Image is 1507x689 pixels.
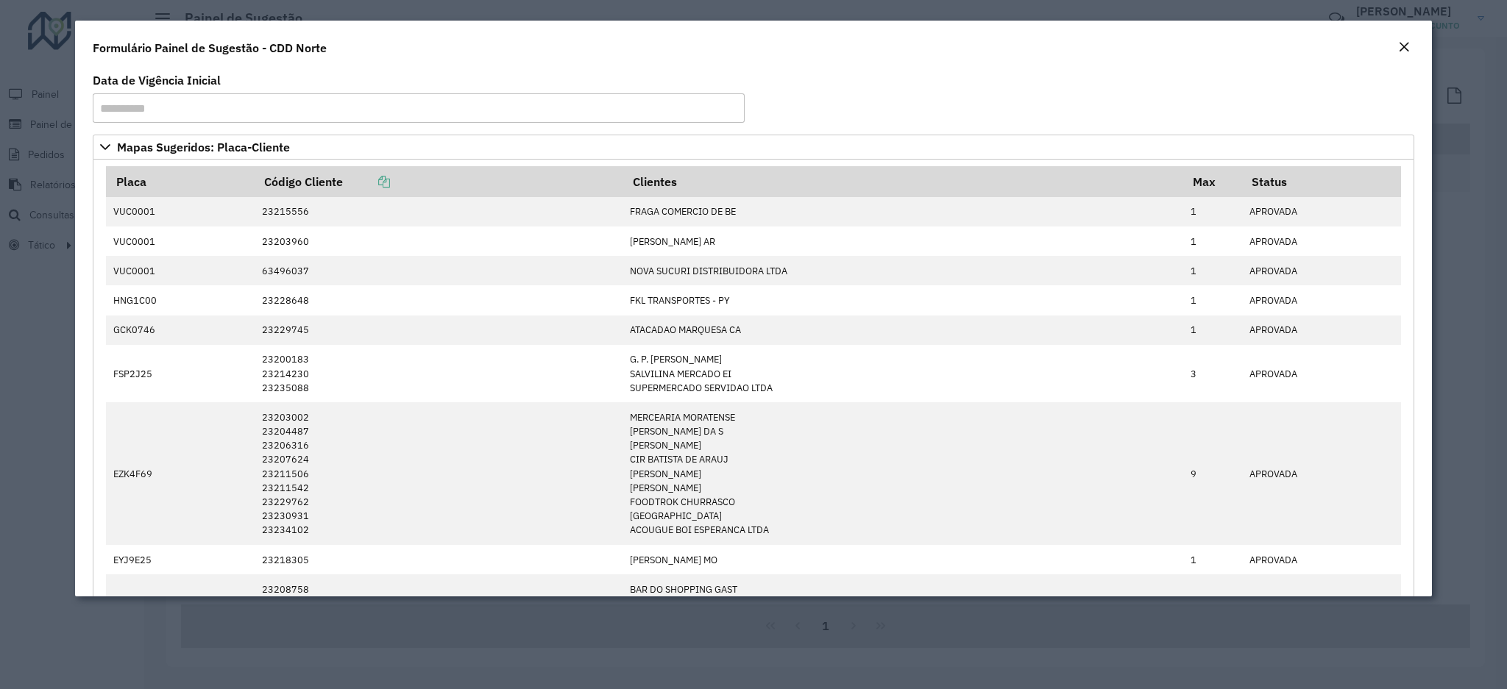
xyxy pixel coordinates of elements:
[106,574,255,646] td: ELW1543
[1182,545,1241,574] td: 1
[106,345,255,403] td: FSP2J25
[106,285,255,315] td: HNG1C00
[117,141,290,153] span: Mapas Sugeridos: Placa-Cliente
[343,174,390,189] a: Copiar
[255,226,623,256] td: 23203960
[623,402,1182,545] td: MERCEARIA MORATENSE [PERSON_NAME] DA S [PERSON_NAME] CIR BATISTA DE ARAUJ [PERSON_NAME] [PERSON_N...
[106,226,255,256] td: VUC0001
[1241,166,1401,197] th: Status
[623,574,1182,646] td: BAR DO SHOPPING GAST DE [PERSON_NAME] E SIMIONI OUTBACK STEAKHOUSE R EMPORIO TIETE COMERCIO DE AL...
[623,545,1182,574] td: [PERSON_NAME] MO
[623,285,1182,315] td: FKL TRANSPORTES - PY
[255,315,623,345] td: 23229745
[623,256,1182,285] td: NOVA SUCURI DISTRIBUIDORA LTDA
[1182,226,1241,256] td: 1
[106,545,255,574] td: EYJ9E25
[93,71,221,89] label: Data de Vigência Inicial
[255,574,623,646] td: 23208758 23208791 23208844 23236277
[1182,315,1241,345] td: 1
[1182,256,1241,285] td: 1
[1241,574,1401,646] td: APROVADA
[623,166,1182,197] th: Clientes
[1241,285,1401,315] td: APROVADA
[623,315,1182,345] td: ATACADAO MARQUESA CA
[255,545,623,574] td: 23218305
[1182,197,1241,226] td: 1
[106,256,255,285] td: VUC0001
[106,197,255,226] td: VUC0001
[623,226,1182,256] td: [PERSON_NAME] AR
[1182,345,1241,403] td: 3
[1241,345,1401,403] td: APROVADA
[1241,315,1401,345] td: APROVADA
[623,345,1182,403] td: G. P. [PERSON_NAME] SALVILINA MERCADO EI SUPERMERCADO SERVIDAO LTDA
[255,402,623,545] td: 23203002 23204487 23206316 23207624 23211506 23211542 23229762 23230931 23234102
[106,315,255,345] td: GCK0746
[1241,197,1401,226] td: APROVADA
[1394,38,1414,57] button: Close
[106,402,255,545] td: EZK4F69
[1241,402,1401,545] td: APROVADA
[93,135,1414,160] a: Mapas Sugeridos: Placa-Cliente
[1182,574,1241,646] td: 4
[1182,285,1241,315] td: 1
[255,197,623,226] td: 23215556
[1241,226,1401,256] td: APROVADA
[106,166,255,197] th: Placa
[93,39,327,57] h4: Formulário Painel de Sugestão - CDD Norte
[255,166,623,197] th: Código Cliente
[1241,256,1401,285] td: APROVADA
[255,256,623,285] td: 63496037
[623,197,1182,226] td: FRAGA COMERCIO DE BE
[255,285,623,315] td: 23228648
[1182,166,1241,197] th: Max
[255,345,623,403] td: 23200183 23214230 23235088
[1398,41,1410,53] em: Fechar
[1182,402,1241,545] td: 9
[1241,545,1401,574] td: APROVADA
